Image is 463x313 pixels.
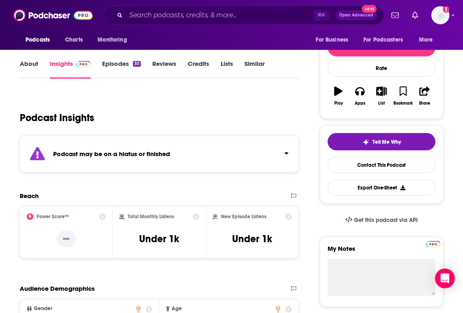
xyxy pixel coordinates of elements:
a: Credits [188,60,209,79]
strong: Podcast may be on a hiatus or finished [53,150,170,158]
a: Episodes30 [102,60,141,79]
section: Click to expand status details [20,135,299,172]
button: open menu [413,32,443,48]
h3: Under 1k [232,233,272,245]
h2: Power Score™ [37,214,69,220]
label: My Notes [328,245,435,259]
span: For Business [316,34,348,46]
span: Open Advanced [339,13,373,17]
span: More [419,34,433,46]
button: open menu [310,32,358,48]
span: New [362,5,377,13]
a: Lists [221,60,233,79]
span: Charts [65,34,83,46]
button: Share [414,81,435,111]
span: Logged in as abbie.hatfield [431,6,449,24]
svg: Add a profile image [443,6,449,13]
span: Age [172,306,182,311]
h2: Total Monthly Listens [128,214,174,220]
a: Contact This Podcast [328,157,435,173]
span: Podcasts [26,34,50,46]
button: open menu [358,32,415,48]
a: Similar [244,60,265,79]
button: open menu [20,32,60,48]
button: open menu [92,32,137,48]
a: Get this podcast via API [339,210,424,230]
img: Podchaser Pro [426,241,440,248]
div: 30 [133,61,141,67]
div: Open Intercom Messenger [435,269,455,288]
img: tell me why sparkle [363,139,369,145]
img: User Profile [431,6,449,24]
h3: Under 1k [139,233,179,245]
span: Get this podcast via API [354,217,418,224]
h1: Podcast Insights [20,112,94,124]
div: Search podcasts, credits, & more... [103,6,384,25]
span: ⌘ K [314,10,329,21]
h2: Audience Demographics [20,285,95,292]
div: Share [419,101,430,106]
a: Show notifications dropdown [388,8,402,22]
div: Bookmark [393,101,413,106]
div: Rate [328,60,435,77]
button: List [371,81,392,111]
div: Apps [355,101,365,106]
img: Podchaser Pro [76,61,91,68]
span: For Podcasters [363,34,403,46]
a: Pro website [426,240,440,248]
a: Show notifications dropdown [409,8,421,22]
button: Open AdvancedNew [335,10,377,20]
a: Charts [60,32,88,48]
span: Gender [34,306,52,311]
img: Podchaser - Follow, Share and Rate Podcasts [14,7,93,23]
button: Play [328,81,349,111]
p: -- [56,231,76,247]
span: Tell Me Why [372,139,401,145]
h2: Reach [20,192,39,200]
a: About [20,60,38,79]
a: InsightsPodchaser Pro [50,60,91,79]
div: List [378,101,385,106]
button: tell me why sparkleTell Me Why [328,133,435,150]
input: Search podcasts, credits, & more... [126,9,314,22]
div: Play [334,101,343,106]
button: Show profile menu [431,6,449,24]
h2: New Episode Listens [221,214,266,220]
span: Monitoring [98,34,127,46]
button: Bookmark [392,81,414,111]
a: Reviews [152,60,176,79]
button: Export One-Sheet [328,180,435,196]
button: Apps [349,81,370,111]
